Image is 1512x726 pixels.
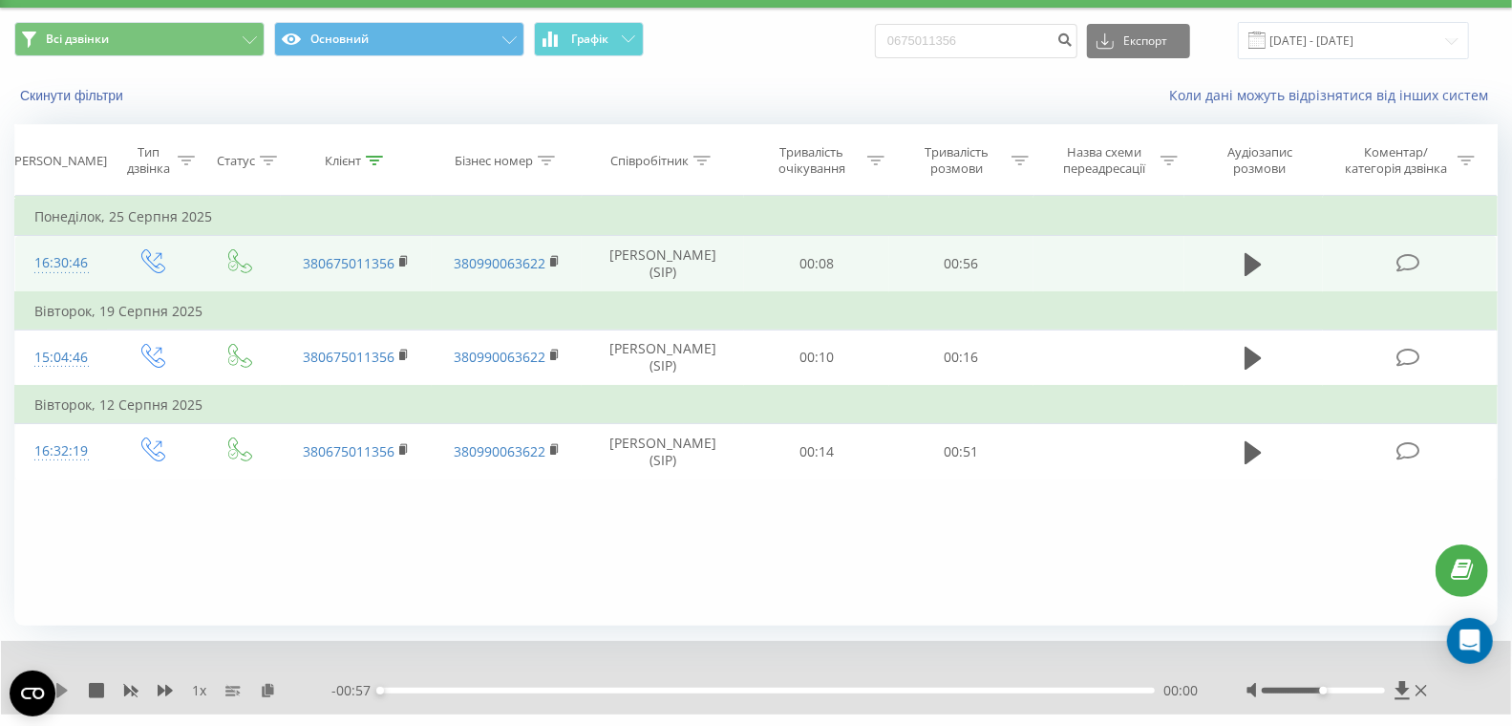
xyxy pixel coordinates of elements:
div: Співробітник [610,153,689,169]
td: 00:56 [889,236,1034,292]
div: Accessibility label [1320,687,1328,694]
td: 00:10 [744,330,889,386]
td: [PERSON_NAME] (SIP) [582,424,744,480]
a: 380990063622 [454,442,545,460]
button: Основний [274,22,524,56]
span: 00:00 [1164,681,1199,700]
div: Тип дзвінка [124,144,173,177]
span: - 00:57 [331,681,380,700]
div: Accessibility label [376,687,384,694]
button: Графік [534,22,644,56]
td: Вівторок, 19 Серпня 2025 [15,292,1498,331]
a: 380990063622 [454,348,545,366]
span: Графік [571,32,608,46]
div: [PERSON_NAME] [11,153,107,169]
td: 00:51 [889,424,1034,480]
button: Експорт [1087,24,1190,58]
div: Коментар/категорія дзвінка [1341,144,1453,177]
div: 16:32:19 [34,433,88,470]
button: Всі дзвінки [14,22,265,56]
div: Клієнт [325,153,361,169]
td: Вівторок, 12 Серпня 2025 [15,386,1498,424]
span: Всі дзвінки [46,32,109,47]
span: 1 x [192,681,206,700]
button: Open CMP widget [10,671,55,716]
div: Тривалість розмови [906,144,1008,177]
div: Назва схеми переадресації [1054,144,1156,177]
td: 00:14 [744,424,889,480]
td: 00:08 [744,236,889,292]
div: Open Intercom Messenger [1447,618,1493,664]
button: Скинути фільтри [14,87,133,104]
a: 380675011356 [303,254,394,272]
a: Коли дані можуть відрізнятися вiд інших систем [1169,86,1498,104]
a: 380990063622 [454,254,545,272]
td: [PERSON_NAME] (SIP) [582,330,744,386]
div: Аудіозапис розмови [1202,144,1319,177]
a: 380675011356 [303,442,394,460]
td: Понеділок, 25 Серпня 2025 [15,198,1498,236]
div: Бізнес номер [455,153,533,169]
td: 00:16 [889,330,1034,386]
td: [PERSON_NAME] (SIP) [582,236,744,292]
div: 16:30:46 [34,245,88,282]
input: Пошук за номером [875,24,1077,58]
div: Тривалість очікування [761,144,862,177]
div: 15:04:46 [34,339,88,376]
div: Статус [217,153,255,169]
a: 380675011356 [303,348,394,366]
